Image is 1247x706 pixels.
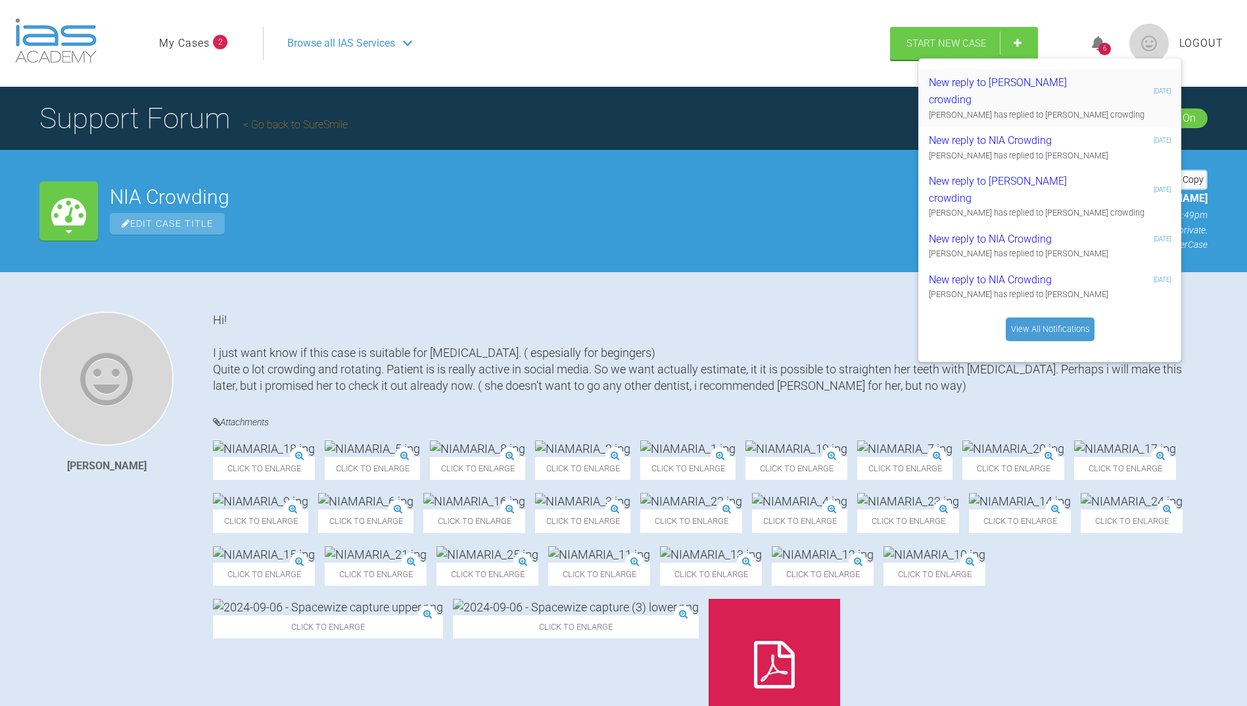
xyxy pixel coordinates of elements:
a: Start New Case [890,27,1038,60]
span: 2 [213,35,227,49]
div: New reply to [PERSON_NAME] crowding [929,173,1086,206]
img: NIAMARIA_8.jpg [430,440,525,457]
img: NIAMARIA_3.jpg [535,493,630,509]
div: [PERSON_NAME] [67,458,147,475]
h4: Attachments [213,414,1208,431]
a: Logout [1179,35,1223,52]
img: 2024-09-06 - Spacewize capture upper.png [213,599,443,615]
span: Click to enlarge [436,563,538,586]
a: New reply to NIA Crowding[DATE][PERSON_NAME] has replied to [PERSON_NAME] [918,266,1181,307]
div: [DATE] [1154,185,1171,195]
img: NIAMARIA_13.jpg [660,546,762,563]
span: Click to enlarge [883,563,985,586]
span: Click to enlarge [745,457,847,480]
span: Click to enlarge [535,457,630,480]
div: [DATE] [1154,234,1171,244]
a: New reply to NIA Crowding[DATE][PERSON_NAME] has replied to [PERSON_NAME] [918,225,1181,266]
span: Start New Case [906,37,987,49]
a: New reply to NIA Crowding[DATE][PERSON_NAME] has replied to [PERSON_NAME] [918,127,1181,168]
a: New reply to [PERSON_NAME] crowding[DATE][PERSON_NAME] has replied to [PERSON_NAME] crowding [918,168,1181,225]
img: NIAMARIA_25.jpg [436,546,538,563]
a: My Cases [159,35,210,52]
img: Teemu Savola [39,312,174,446]
div: New reply to NIA Crowding [929,132,1086,149]
span: Click to enlarge [453,615,699,638]
span: Click to enlarge [548,563,650,586]
div: [DATE] [1154,275,1171,285]
span: Click to enlarge [640,509,742,532]
img: NIAMARIA_14.jpg [969,493,1071,509]
span: Click to enlarge [213,615,443,638]
img: NIAMARIA_23.jpg [857,493,959,509]
span: Click to enlarge [325,563,427,586]
img: NIAMARIA_9.jpg [213,493,308,509]
img: NIAMARIA_18.jpg [213,440,315,457]
img: NIAMARIA_22.jpg [640,493,742,509]
span: Click to enlarge [857,509,959,532]
span: Click to enlarge [430,457,525,480]
div: [DATE] [1154,135,1171,145]
img: profile.png [1129,24,1169,63]
span: Click to enlarge [318,509,413,532]
img: NIAMARIA_1.jpg [640,440,736,457]
div: [PERSON_NAME] has replied to [PERSON_NAME] [929,149,1171,162]
img: NIAMARIA_5.jpg [325,440,420,457]
img: NIAMARIA_4.jpg [752,493,847,509]
div: [PERSON_NAME] has replied to [PERSON_NAME] crowding [929,206,1171,220]
div: On [1183,110,1196,127]
img: NIAMARIA_17.jpg [1074,440,1176,457]
a: View All Notifications [1006,318,1094,341]
span: Click to enlarge [962,457,1064,480]
img: NIAMARIA_11.jpg [548,546,650,563]
span: Click to enlarge [752,509,847,532]
h2: NIA Crowding [110,187,1041,207]
img: NIAMARIA_2.jpg [535,440,630,457]
img: NIAMARIA_20.jpg [962,440,1064,457]
span: Click to enlarge [213,509,308,532]
span: Click to enlarge [535,509,630,532]
div: New reply to [PERSON_NAME] crowding [929,74,1086,108]
div: [PERSON_NAME] has replied to [PERSON_NAME] [929,247,1171,260]
img: NIAMARIA_21.jpg [325,546,427,563]
img: NIAMARIA_12.jpg [772,546,874,563]
img: NIAMARIA_15.jpg [213,546,315,563]
div: [PERSON_NAME] has replied to [PERSON_NAME] crowding [929,108,1171,122]
span: Click to enlarge [857,457,953,480]
div: New reply to NIA Crowding [929,271,1086,289]
span: Browse all IAS Services [287,35,395,52]
img: NIAMARIA_10.jpg [883,546,985,563]
img: NIAMARIA_16.jpg [423,493,525,509]
span: Click to enlarge [423,509,525,532]
h1: Support Forum [39,95,348,141]
img: NIAMARIA_19.jpg [745,440,847,457]
a: Go back to SureSmile [243,118,348,131]
div: Copy [1167,171,1206,188]
span: Edit Case Title [110,213,225,235]
span: Click to enlarge [1074,457,1176,480]
div: [DATE] [1154,86,1171,96]
img: 2024-09-06 - Spacewize capture (3) lower.png [453,599,699,615]
span: Click to enlarge [969,509,1071,532]
div: New reply to NIA Crowding [929,231,1086,248]
span: Click to enlarge [660,563,762,586]
span: Click to enlarge [325,457,420,480]
img: logo-light.3e3ef733.png [15,18,97,63]
a: New reply to [PERSON_NAME] crowding[DATE][PERSON_NAME] has replied to [PERSON_NAME] crowding [918,69,1181,127]
div: [PERSON_NAME] has replied to [PERSON_NAME] [929,288,1171,301]
div: Hi! I just want know if this case is suitable for [MEDICAL_DATA]. ( espesially for begingers) Qui... [213,312,1208,394]
img: NIAMARIA_6.jpg [318,493,413,509]
span: Click to enlarge [213,563,315,586]
span: Click to enlarge [213,457,315,480]
span: Click to enlarge [1081,509,1183,532]
span: Click to enlarge [640,457,736,480]
img: NIAMARIA_7.jpg [857,440,953,457]
span: Click to enlarge [772,563,874,586]
img: NIAMARIA_24.jpg [1081,493,1183,509]
div: 6 [1098,43,1111,55]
